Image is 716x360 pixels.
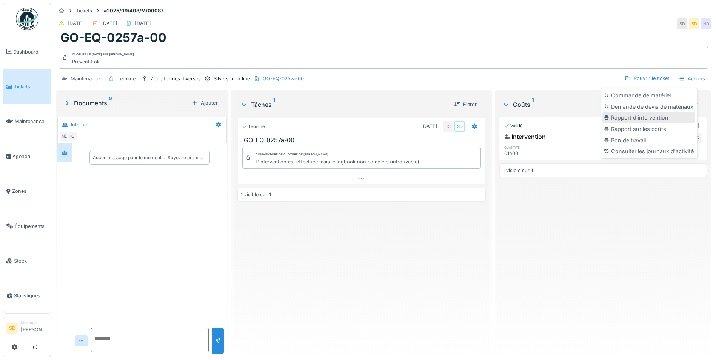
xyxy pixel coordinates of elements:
div: Ajouter [189,98,221,108]
div: [DATE] [135,20,151,27]
sup: 0 [109,98,112,108]
div: IC [67,131,77,142]
div: Coûts [502,100,669,109]
div: Commentaire de clôture de [PERSON_NAME] [256,152,328,157]
span: Tickets [14,83,48,90]
div: Terminé [117,75,136,82]
div: Validé [504,123,523,129]
div: Demande de devis de matériaux [602,101,695,112]
span: Agenda [12,153,48,160]
div: Intervention [504,132,546,141]
div: Documents [63,98,189,108]
div: [DATE] [101,20,117,27]
div: 01h00 [504,150,568,157]
span: Zones [12,188,48,195]
sup: 1 [532,100,534,109]
h1: GO-EQ-0257a-00 [60,31,166,45]
div: [DATE] [421,123,437,130]
div: Consulter les journaux d'activité [602,146,695,157]
li: [PERSON_NAME] [21,320,48,336]
div: Préventif ok [72,58,134,65]
div: Tâches [240,100,448,109]
div: Bon de travail [602,135,695,146]
div: SD [689,18,699,29]
h6: quantité [504,145,568,150]
div: IC [443,121,454,132]
div: SD [454,121,465,132]
div: Interne [71,121,87,128]
div: Terminé [242,123,265,130]
span: Maintenance [15,118,48,125]
span: Équipements [15,223,48,230]
strong: #2025/09/408/M/00087 [101,7,166,14]
div: ND [59,131,70,142]
h3: GO-EQ-0257a-00 [244,137,482,144]
span: Stock [14,257,48,265]
div: Aucun message pour le moment … Soyez le premier ! [93,154,206,161]
div: Rapport d'intervention [602,112,695,123]
div: Silverson in line [214,75,250,82]
div: Tickets [76,7,92,14]
div: Filtrer [451,99,480,109]
div: Rouvrir le ticket [622,73,672,83]
div: ND [701,18,711,29]
li: SD [6,323,18,334]
div: L'intervention est effectuée mais le logbook non complété (introuvable) [256,158,419,165]
div: GO-EQ-0257a-00 [263,75,304,82]
div: [DATE] [68,20,84,27]
img: Badge_color-CXgf-gQk.svg [16,8,38,30]
sup: 1 [273,100,275,109]
div: Zone formes diverses [151,75,201,82]
div: Manager [21,320,48,326]
div: 1 visible sur 1 [241,191,271,198]
div: Actions [675,73,708,84]
div: 1 visible sur 1 [503,167,533,174]
div: SD [677,18,687,29]
span: Dashboard [13,48,48,55]
div: Clôturé le [DATE] par [PERSON_NAME] [72,52,134,57]
div: Rapport sur les coûts [602,123,695,135]
div: Maintenance [71,75,100,82]
span: Statistiques [14,292,48,299]
div: Commande de matériel [602,90,695,101]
